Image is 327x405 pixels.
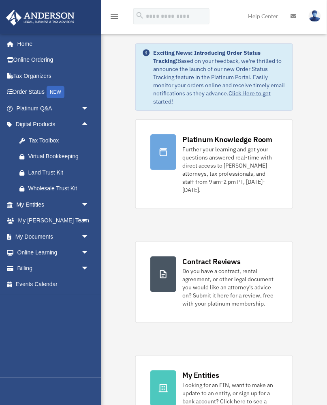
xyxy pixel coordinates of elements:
div: Land Trust Kit [28,168,91,178]
span: arrow_drop_down [81,228,97,245]
a: Platinum Knowledge Room Further your learning and get your questions answered real-time with dire... [135,119,293,209]
a: Tax Organizers [6,68,101,84]
a: Click Here to get started! [154,90,271,105]
a: Tax Toolbox [11,132,101,149]
a: My Documentsarrow_drop_down [6,228,101,245]
div: Wholesale Trust Kit [28,183,91,194]
a: Online Ordering [6,52,101,68]
i: search [135,11,144,20]
a: Order StatusNEW [6,84,101,101]
a: Events Calendar [6,277,101,293]
div: My Entities [183,371,219,381]
a: Platinum Q&Aarrow_drop_down [6,100,101,116]
a: Digital Productsarrow_drop_up [6,116,101,133]
div: Virtual Bookkeeping [28,151,91,162]
img: Anderson Advisors Platinum Portal [4,10,77,26]
span: arrow_drop_up [81,116,97,133]
a: My [PERSON_NAME] Teamarrow_drop_down [6,213,101,229]
strong: Exciting News: Introducing Order Status Tracking! [154,49,261,65]
span: arrow_drop_down [81,245,97,261]
img: User Pic [309,10,321,22]
a: Contract Reviews Do you have a contract, rental agreement, or other legal document you would like... [135,241,293,323]
a: Virtual Bookkeeping [11,149,101,165]
a: Wholesale Trust Kit [11,181,101,197]
span: arrow_drop_down [81,196,97,213]
div: Do you have a contract, rental agreement, or other legal document you would like an attorney's ad... [183,267,278,308]
span: arrow_drop_down [81,100,97,117]
a: My Entitiesarrow_drop_down [6,196,101,213]
a: Online Learningarrow_drop_down [6,245,101,261]
i: menu [109,11,119,21]
div: Based on your feedback, we're thrilled to announce the launch of our new Order Status Tracking fe... [154,49,286,106]
a: menu [109,14,119,21]
div: Platinum Knowledge Room [183,134,273,144]
div: NEW [47,86,64,98]
div: Further your learning and get your questions answered real-time with direct access to [PERSON_NAM... [183,145,278,194]
span: arrow_drop_down [81,261,97,277]
a: Land Trust Kit [11,164,101,181]
div: Tax Toolbox [28,136,91,146]
a: Billingarrow_drop_down [6,261,101,277]
span: arrow_drop_down [81,213,97,229]
div: Contract Reviews [183,256,241,267]
a: Home [6,36,97,52]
